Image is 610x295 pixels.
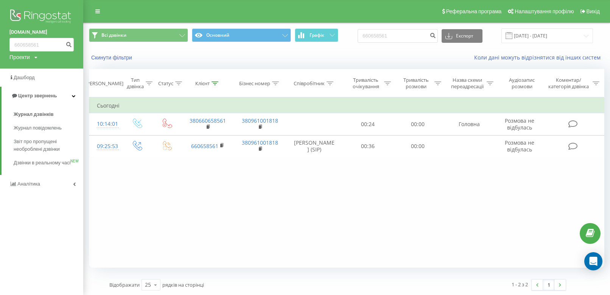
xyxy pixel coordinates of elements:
[294,80,325,87] div: Співробітник
[14,111,54,118] span: Журнал дзвінків
[393,135,443,157] td: 00:00
[295,28,338,42] button: Графік
[14,75,35,80] span: Дашборд
[85,80,123,87] div: [PERSON_NAME]
[9,28,74,36] a: [DOMAIN_NAME]
[162,281,204,288] span: рядків на сторінці
[190,117,226,124] a: 380660658561
[450,77,485,90] div: Назва схеми переадресації
[349,77,382,90] div: Тривалість очікування
[14,121,83,135] a: Журнал повідомлень
[442,29,482,43] button: Експорт
[18,93,57,98] span: Центр звернень
[89,54,136,61] button: Скинути фільтри
[400,77,433,90] div: Тривалість розмови
[342,135,393,157] td: 00:36
[502,77,542,90] div: Аудіозапис розмови
[286,135,342,157] td: [PERSON_NAME] (SIP)
[158,80,173,87] div: Статус
[101,32,126,38] span: Всі дзвінки
[515,8,574,14] span: Налаштування профілю
[505,117,534,131] span: Розмова не відбулась
[393,113,443,135] td: 00:00
[14,135,83,156] a: Звіт про пропущені необроблені дзвінки
[443,113,495,135] td: Головна
[14,159,70,167] span: Дзвінки в реальному часі
[14,138,79,153] span: Звіт про пропущені необроблені дзвінки
[239,80,270,87] div: Бізнес номер
[242,139,278,146] a: 380961001818
[195,80,210,87] div: Клієнт
[97,139,114,154] div: 09:25:53
[17,181,40,187] span: Аналiтика
[89,98,604,113] td: Сьогодні
[512,281,528,288] div: 1 - 2 з 2
[9,53,30,61] div: Проекти
[543,279,554,290] a: 1
[14,124,62,132] span: Журнал повідомлень
[2,87,83,105] a: Центр звернень
[474,54,604,61] a: Коли дані можуть відрізнятися вiд інших систем
[505,139,534,153] span: Розмова не відбулась
[242,117,278,124] a: 380961001818
[192,28,291,42] button: Основний
[109,281,140,288] span: Відображати
[310,33,324,38] span: Графік
[89,28,188,42] button: Всі дзвінки
[191,142,218,150] a: 660658561
[584,252,602,270] div: Open Intercom Messenger
[14,108,83,121] a: Журнал дзвінків
[97,117,114,131] div: 10:14:01
[14,156,83,170] a: Дзвінки в реальному часіNEW
[546,77,591,90] div: Коментар/категорія дзвінка
[587,8,600,14] span: Вихід
[9,8,74,27] img: Ringostat logo
[145,281,151,289] div: 25
[446,8,502,14] span: Реферальна програма
[358,29,438,43] input: Пошук за номером
[342,113,393,135] td: 00:24
[127,77,144,90] div: Тип дзвінка
[9,38,74,52] input: Пошук за номером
